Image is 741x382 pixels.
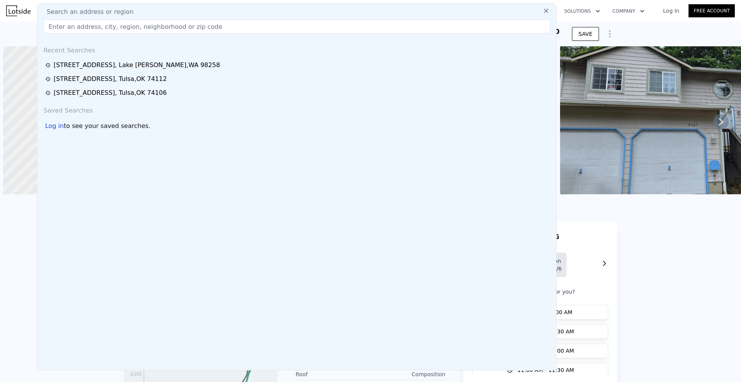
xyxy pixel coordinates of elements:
button: Company [606,4,651,18]
span: to see your saved searches. [64,121,150,131]
button: Show Options [602,26,617,42]
div: [STREET_ADDRESS] , Tulsa , OK 74112 [54,74,167,84]
div: Composition [370,370,445,378]
div: Roof [296,370,370,378]
div: Log in [45,121,64,131]
a: [STREET_ADDRESS], Tulsa,OK 74112 [45,74,551,84]
div: Mon [550,257,560,265]
div: Saved Searches [41,100,553,118]
button: SAVE [572,27,599,41]
div: Recent Searches [41,40,553,58]
a: Free Account [689,4,735,17]
button: Solutions [558,4,606,18]
input: Enter an address, city, region, neighborhood or zip code [44,20,550,34]
span: Search an address or region [41,7,134,17]
a: [STREET_ADDRESS], Tulsa,OK 74106 [45,88,551,98]
div: 10/6 [550,265,560,273]
div: [STREET_ADDRESS] , Tulsa , OK 74106 [54,88,167,98]
tspan: $305 [130,372,142,377]
div: [STREET_ADDRESS] , Lake [PERSON_NAME] , WA 98258 [54,61,220,70]
a: [STREET_ADDRESS], Lake [PERSON_NAME],WA 98258 [45,61,551,70]
a: Log In [654,7,689,15]
img: Lotside [6,5,30,16]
